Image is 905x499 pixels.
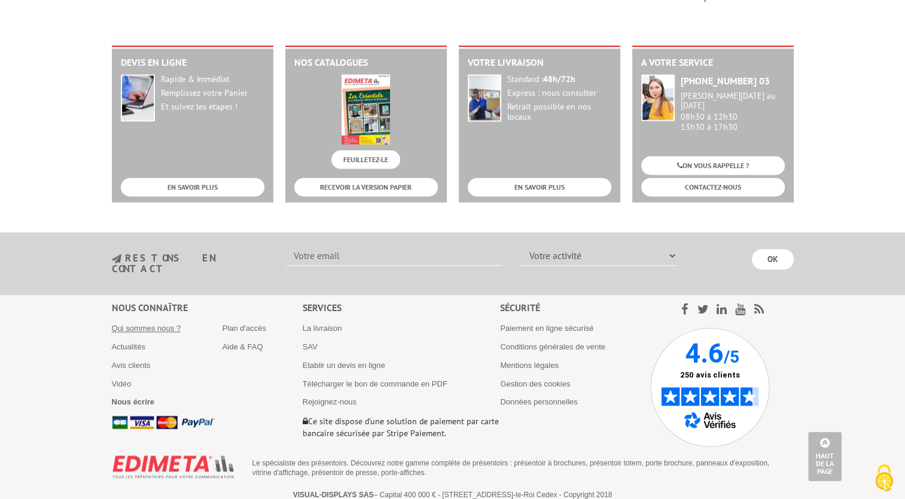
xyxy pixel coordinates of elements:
[287,245,502,266] input: Votre email
[342,74,390,144] img: edimeta.jpeg
[863,458,905,499] button: Cookies (fenêtre modale)
[112,397,155,406] a: Nous écrire
[808,432,842,481] a: Haut de la page
[500,301,650,315] div: Sécurité
[681,91,785,132] div: 08h30 à 12h30 13h30 à 17h30
[500,397,577,406] a: Données personnelles
[641,74,675,121] img: widget-service.jpg
[303,324,342,333] a: La livraison
[112,254,121,264] img: newsletter.jpg
[112,361,151,370] a: Avis clients
[303,415,501,439] p: Ce site dispose d’une solution de paiement par carte bancaire sécurisée par Stripe Paiement.
[500,379,570,388] a: Gestion des cookies
[112,342,145,351] a: Actualités
[161,88,264,99] div: Remplissez votre Panier
[121,178,264,196] a: EN SAVOIR PLUS
[294,57,438,68] h2: Nos catalogues
[500,361,559,370] a: Mentions légales
[252,458,785,477] p: Le spécialiste des présentoirs. Découvrez notre gamme complète de présentoirs : présentoir à broc...
[223,324,266,333] a: Plan d'accès
[112,301,303,315] div: Nous connaître
[641,156,785,175] a: ON VOUS RAPPELLE ?
[112,379,132,388] a: Vidéo
[468,74,501,121] img: widget-livraison.jpg
[112,324,181,333] a: Qui sommes nous ?
[223,342,263,351] a: Aide & FAQ
[500,342,605,351] a: Conditions générales de vente
[303,397,356,406] a: Rejoignez-nous
[468,57,611,68] h2: Votre livraison
[293,491,374,499] strong: VISUAL-DISPLAYS SAS
[641,178,785,196] a: CONTACTEZ-NOUS
[123,491,783,499] p: – Capital 400 000 € - [STREET_ADDRESS]-le-Roi Cedex - Copyright 2018
[121,74,155,121] img: widget-devis.jpg
[500,324,593,333] a: Paiement en ligne sécurisé
[294,178,438,196] a: RECEVOIR LA VERSION PAPIER
[869,463,899,493] img: Cookies (fenêtre modale)
[543,74,575,84] strong: 48h/72h
[303,342,318,351] a: SAV
[507,74,611,85] div: Standard :
[507,102,611,123] div: Retrait possible en nos locaux
[752,249,794,269] input: OK
[303,301,501,315] div: Services
[681,91,785,111] div: [PERSON_NAME][DATE] au [DATE]
[641,57,785,68] h2: A votre service
[650,327,770,447] img: Avis Vérifiés - 4.6 sur 5 - 250 avis clients
[303,379,447,388] a: Télécharger le bon de commande en PDF
[507,88,611,99] div: Express : nous consulter
[303,361,385,370] a: Etablir un devis en ligne
[331,150,400,169] a: FEUILLETEZ-LE
[161,74,264,85] div: Rapide & Immédiat
[468,178,611,196] a: EN SAVOIR PLUS
[112,253,269,274] h3: restons en contact
[161,102,264,112] div: Et suivez les étapes !
[121,57,264,68] h2: Devis en ligne
[681,75,770,87] strong: [PHONE_NUMBER] 03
